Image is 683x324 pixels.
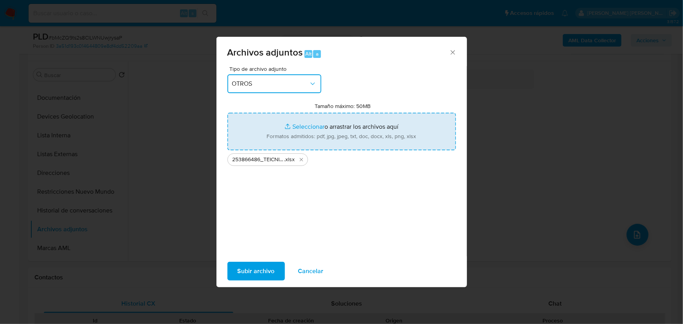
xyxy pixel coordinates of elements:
span: Cancelar [298,263,324,280]
button: Cancelar [288,262,334,281]
button: Cerrar [449,49,456,56]
span: .xlsx [285,156,295,164]
span: Tipo de archivo adjunto [229,66,323,72]
span: a [316,50,319,58]
button: OTROS [227,74,321,93]
ul: Archivos seleccionados [227,150,456,166]
label: Tamaño máximo: 50MB [315,103,371,110]
button: Eliminar 253866486_TEICNIUH ALCOCER RAMIREZ_AGO25.xlsx [297,155,306,164]
button: Subir archivo [227,262,285,281]
span: Archivos adjuntos [227,45,303,59]
span: Alt [305,50,312,58]
span: 253866486_TEICNIUH [PERSON_NAME] RAMIREZ_AGO25 [232,156,285,164]
span: Subir archivo [238,263,275,280]
span: OTROS [232,80,309,88]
